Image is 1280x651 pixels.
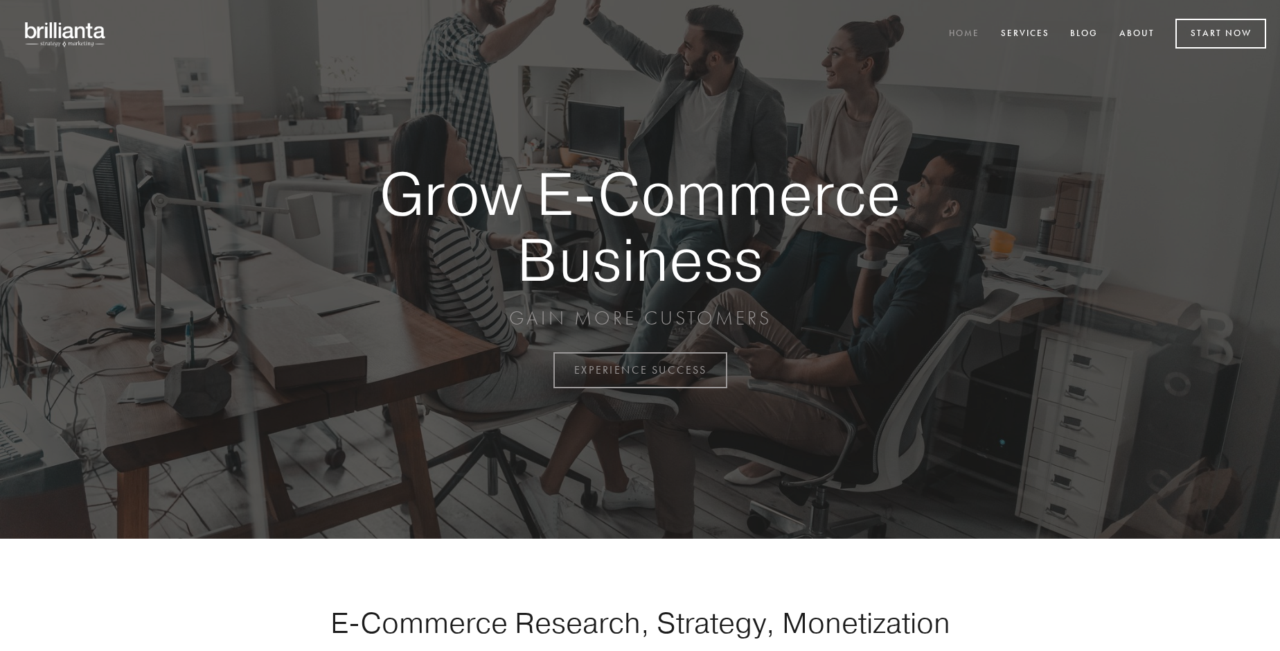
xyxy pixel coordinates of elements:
p: GAIN MORE CUSTOMERS [331,306,949,331]
a: About [1110,23,1164,46]
a: EXPERIENCE SUCCESS [553,352,727,388]
a: Start Now [1175,19,1266,49]
a: Blog [1061,23,1107,46]
a: Home [940,23,988,46]
strong: Grow E-Commerce Business [331,161,949,292]
h1: E-Commerce Research, Strategy, Monetization [287,605,993,640]
a: Services [992,23,1058,46]
img: brillianta - research, strategy, marketing [14,14,118,54]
